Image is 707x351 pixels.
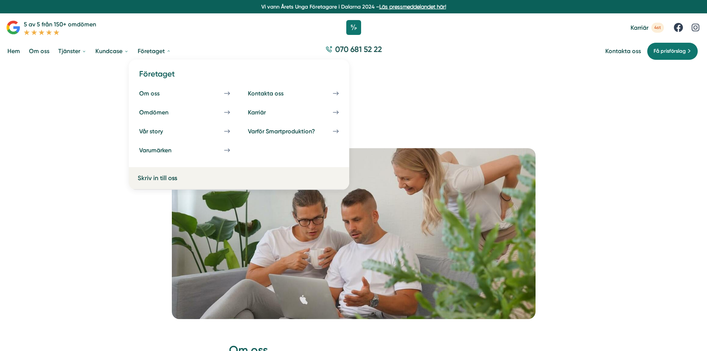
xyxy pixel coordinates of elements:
[654,47,686,55] span: Få prisförslag
[139,147,189,154] div: Varumärken
[135,85,235,101] a: Om oss
[24,20,96,29] p: 5 av 5 från 150+ omdömen
[172,148,536,319] img: Smartproduktion,
[243,85,343,101] a: Kontakta oss
[335,44,382,55] span: 070 681 52 22
[243,123,343,139] a: Varför Smartproduktion?
[323,44,385,58] a: 070 681 52 22
[605,48,641,55] a: Kontakta oss
[248,90,301,97] div: Kontakta oss
[27,42,51,61] a: Om oss
[651,23,664,33] span: 4st
[136,42,173,61] a: Företaget
[220,93,487,103] nav: Breadcrumb
[139,109,186,116] div: Omdömen
[138,173,236,183] a: Skriv in till oss
[135,123,235,139] a: Vår story
[139,90,177,97] div: Om oss
[631,24,648,31] span: Karriär
[647,42,698,60] a: Få prisförslag
[379,4,446,10] a: Läs pressmeddelandet här!
[135,104,235,120] a: Omdömen
[135,142,235,158] a: Varumärken
[139,128,181,135] div: Vår story
[57,42,88,61] a: Tjänster
[135,68,343,85] h4: Företaget
[248,128,333,135] div: Varför Smartproduktion?
[248,109,284,116] div: Karriär
[220,112,487,136] h1: Om oss
[3,3,704,10] p: Vi vann Årets Unga Företagare i Dalarna 2024 –
[6,42,22,61] a: Hem
[631,23,664,33] a: Karriär 4st
[94,42,130,61] a: Kundcase
[243,104,343,120] a: Karriär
